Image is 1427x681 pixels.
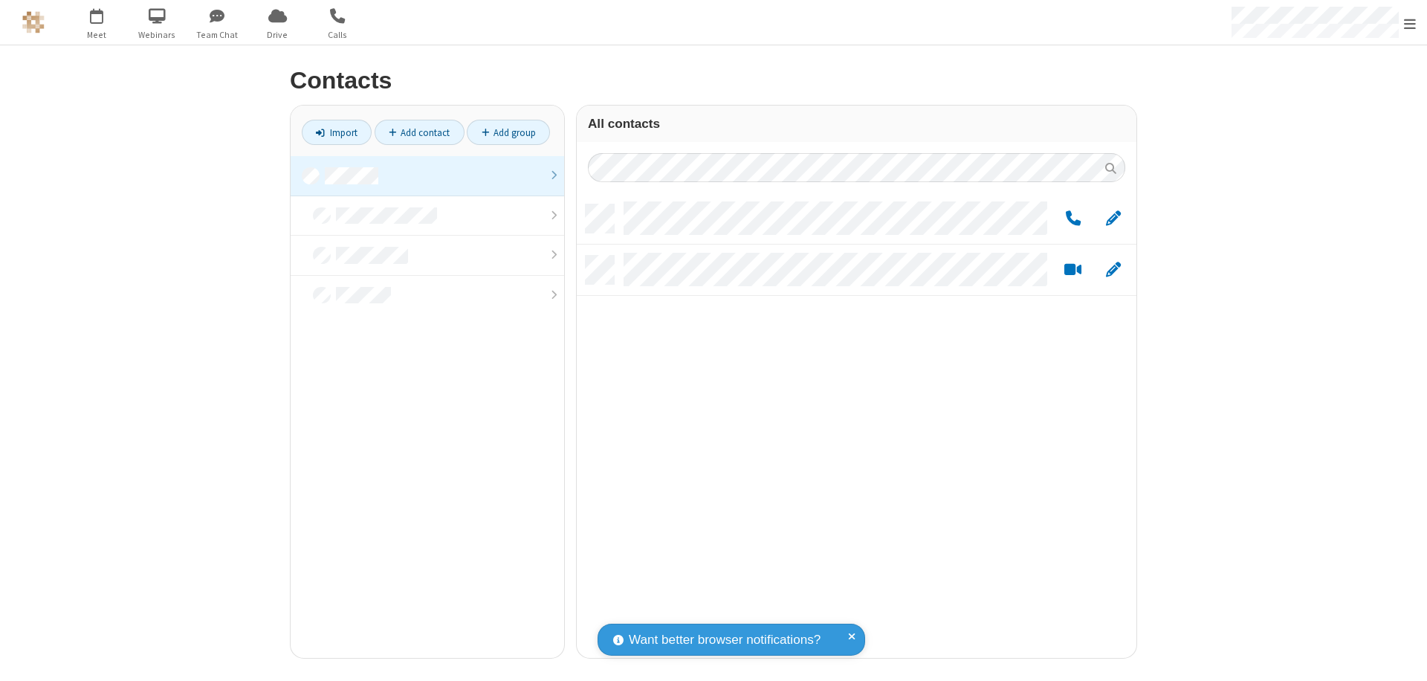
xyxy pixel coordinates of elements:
iframe: Chat [1390,642,1416,671]
span: Calls [310,28,366,42]
span: Drive [250,28,305,42]
h2: Contacts [290,68,1137,94]
a: Import [302,120,372,145]
a: Add contact [375,120,465,145]
a: Add group [467,120,550,145]
img: QA Selenium DO NOT DELETE OR CHANGE [22,11,45,33]
div: grid [577,193,1136,658]
button: Call by phone [1058,210,1087,228]
button: Edit [1098,261,1127,280]
span: Want better browser notifications? [629,630,821,650]
span: Webinars [129,28,185,42]
span: Team Chat [190,28,245,42]
button: Edit [1098,210,1127,228]
h3: All contacts [588,117,1125,131]
button: Start a video meeting [1058,261,1087,280]
span: Meet [69,28,125,42]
